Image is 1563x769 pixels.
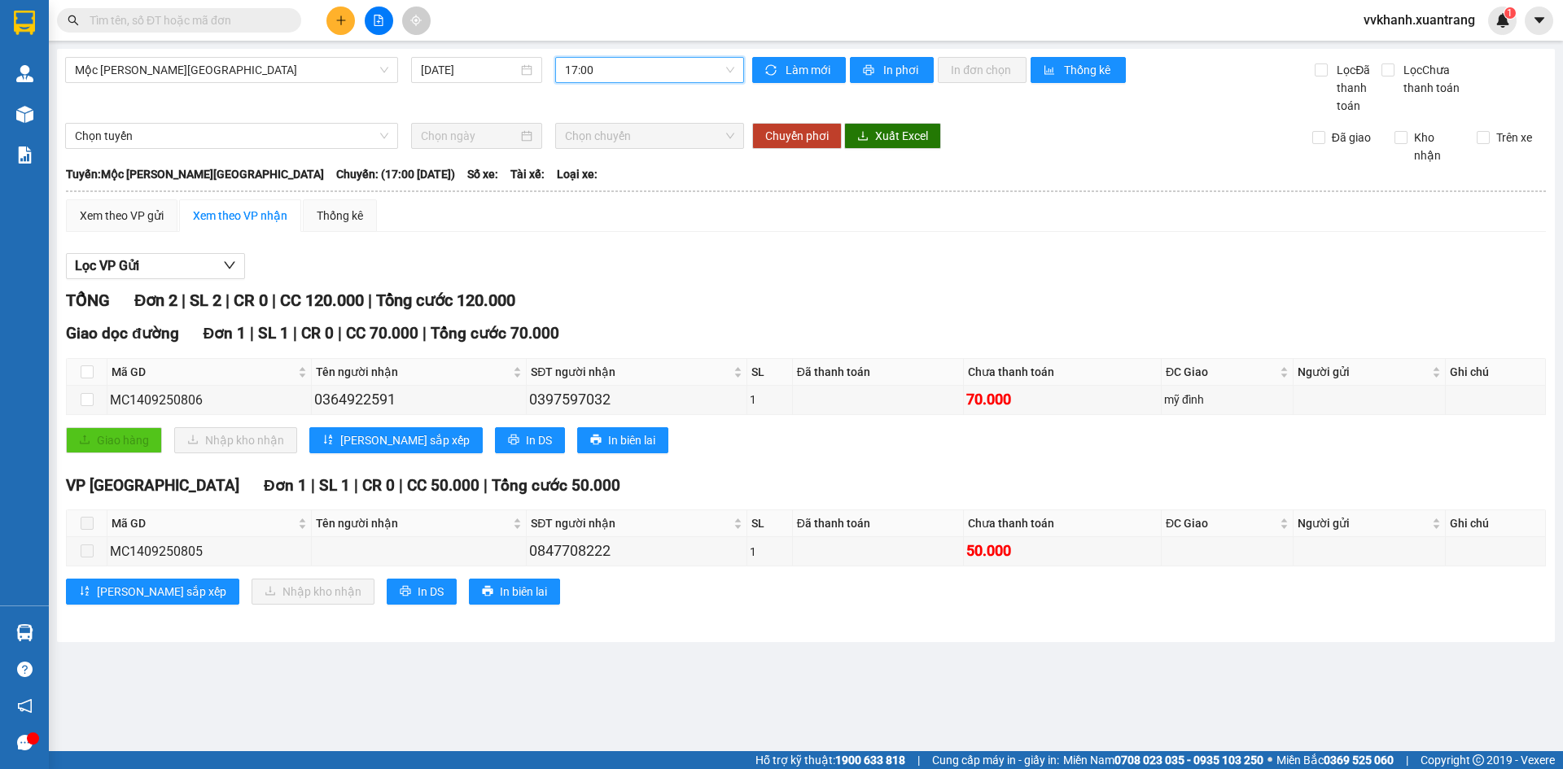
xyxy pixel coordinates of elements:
button: aim [402,7,431,35]
button: sort-ascending[PERSON_NAME] sắp xếp [309,427,483,453]
b: Tuyến: Mộc [PERSON_NAME][GEOGRAPHIC_DATA] [66,168,324,181]
img: solution-icon [16,146,33,164]
span: In biên lai [500,583,547,601]
button: printerIn phơi [850,57,934,83]
span: In biên lai [608,431,655,449]
span: Đã giao [1325,129,1377,146]
span: Cung cấp máy in - giấy in: [932,751,1059,769]
span: Tên người nhận [316,514,510,532]
span: | [182,291,186,310]
button: printerIn DS [495,427,565,453]
th: Đã thanh toán [793,510,964,537]
span: Chọn tuyến [75,124,388,148]
button: sort-ascending[PERSON_NAME] sắp xếp [66,579,239,605]
span: Người gửi [1298,514,1429,532]
input: 14/09/2025 [421,61,518,79]
span: [PERSON_NAME] sắp xếp [97,583,226,601]
span: Mã GD [112,363,295,381]
input: Chọn ngày [421,127,518,145]
span: Đơn 2 [134,291,177,310]
span: Loại xe: [557,165,598,183]
div: MC1409250806 [110,390,309,410]
span: Đơn 1 [264,476,307,495]
th: SL [747,359,793,386]
input: Tìm tên, số ĐT hoặc mã đơn [90,11,282,29]
span: SL 1 [258,324,289,343]
span: printer [508,434,519,447]
div: 1 [750,391,790,409]
span: Miền Bắc [1276,751,1394,769]
button: Lọc VP Gửi [66,253,245,279]
span: copyright [1473,754,1484,766]
button: syncLàm mới [752,57,846,83]
span: SL 1 [319,476,350,495]
span: Làm mới [786,61,833,79]
button: caret-down [1525,7,1553,35]
span: Đơn 1 [204,324,247,343]
th: Đã thanh toán [793,359,964,386]
span: caret-down [1532,13,1547,28]
div: 0847708222 [529,540,743,562]
span: Tổng cước 50.000 [492,476,620,495]
span: | [311,476,315,495]
span: sync [765,64,779,77]
div: 0397597032 [529,388,743,411]
span: download [857,130,869,143]
div: 1 [750,543,790,561]
span: In DS [526,431,552,449]
span: | [484,476,488,495]
span: Số xe: [467,165,498,183]
span: Xuất Excel [875,127,928,145]
span: Trên xe [1490,129,1539,146]
div: 70.000 [966,388,1158,411]
span: sort-ascending [79,585,90,598]
button: downloadNhập kho nhận [252,579,374,605]
span: Người gửi [1298,363,1429,381]
button: downloadXuất Excel [844,123,941,149]
span: | [1406,751,1408,769]
span: Chọn chuyến [565,124,734,148]
span: Tổng cước 70.000 [431,324,559,343]
span: 1 [1507,7,1513,19]
span: Tài xế: [510,165,545,183]
span: Chuyến: (17:00 [DATE]) [336,165,455,183]
span: down [223,259,236,272]
span: | [917,751,920,769]
span: [PERSON_NAME] sắp xếp [340,431,470,449]
span: | [250,324,254,343]
td: 0397597032 [527,386,746,414]
img: warehouse-icon [16,106,33,123]
span: Miền Nam [1063,751,1263,769]
span: Tên người nhận [316,363,510,381]
span: search [68,15,79,26]
div: 0364922591 [314,388,523,411]
span: CR 0 [362,476,395,495]
div: Thống kê [317,207,363,225]
button: downloadNhập kho nhận [174,427,297,453]
span: | [225,291,230,310]
span: aim [410,15,422,26]
span: ĐC Giao [1166,514,1276,532]
span: file-add [373,15,384,26]
span: In DS [418,583,444,601]
span: bar-chart [1044,64,1057,77]
span: Thống kê [1064,61,1113,79]
span: | [354,476,358,495]
button: plus [326,7,355,35]
button: printerIn biên lai [577,427,668,453]
button: printerIn biên lai [469,579,560,605]
td: MC1409250806 [107,386,312,414]
span: CC 70.000 [346,324,418,343]
img: logo-vxr [14,11,35,35]
div: Xem theo VP nhận [193,207,287,225]
span: plus [335,15,347,26]
span: CC 120.000 [280,291,364,310]
span: Lọc Đã thanh toán [1330,61,1381,115]
span: SĐT người nhận [531,363,729,381]
span: ⚪️ [1267,757,1272,763]
span: vvkhanh.xuantrang [1351,10,1488,30]
span: Lọc Chưa thanh toán [1397,61,1481,97]
span: CC 50.000 [407,476,479,495]
img: warehouse-icon [16,624,33,641]
span: printer [482,585,493,598]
